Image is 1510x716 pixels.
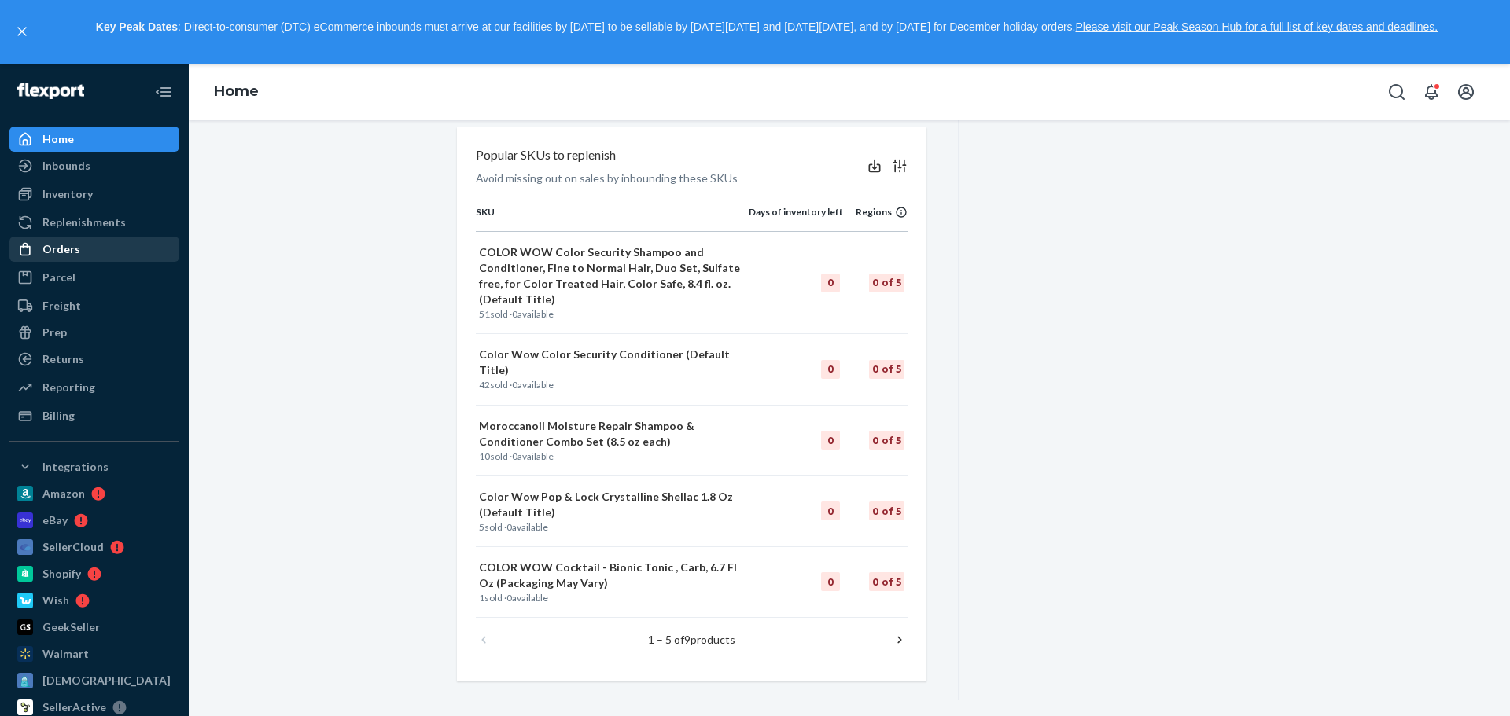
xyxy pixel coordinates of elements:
[479,489,746,520] p: Color Wow Pop & Lock Crystalline Shellac 1.8 Oz (Default Title)
[843,205,908,218] div: Regions
[9,293,179,318] a: Freight
[869,431,904,450] div: 0 of 5
[479,308,490,320] span: 51
[9,454,179,479] button: Integrations
[821,431,840,450] div: 0
[9,375,179,400] a: Reporting
[96,20,178,33] strong: Key Peak Dates
[821,572,840,591] div: 0
[9,127,179,152] a: Home
[9,210,179,235] a: Replenishments
[479,418,746,450] p: Moroccanoil Moisture Repair Shampoo & Conditioner Combo Set (8.5 oz each)
[869,572,904,591] div: 0 of 5
[9,615,179,640] a: GeekSeller
[42,593,69,608] div: Wish
[14,24,30,39] button: close,
[9,588,179,613] a: Wish
[42,566,81,582] div: Shopify
[506,521,512,533] span: 0
[42,673,171,688] div: [DEMOGRAPHIC_DATA]
[869,274,904,292] div: 0 of 5
[42,619,100,635] div: GeekSeller
[476,171,738,186] p: Avoid missing out on sales by inbounding these SKUs
[479,520,746,534] p: sold · available
[9,237,179,262] a: Orders
[42,459,109,475] div: Integrations
[479,379,490,391] span: 42
[821,274,840,292] div: 0
[479,244,746,307] p: COLOR WOW Color Security Shampoo and Conditioner, Fine to Normal Hair, Duo Set, Sulfate free, for...
[869,501,904,520] div: 0 of 5
[38,14,1496,41] p: : Direct-to-consumer (DTC) eCommerce inbounds must arrive at our facilities by [DATE] to be sella...
[42,325,67,340] div: Prep
[648,632,735,648] p: 1 – 5 of products
[42,646,89,662] div: Walmart
[1075,20,1438,33] a: Please visit our Peak Season Hub for a full list of key dates and deadlines.
[476,205,749,232] th: SKU
[42,539,104,555] div: SellerCloud
[479,450,490,462] span: 10
[148,76,179,108] button: Close Navigation
[1450,76,1482,108] button: Open account menu
[821,360,840,379] div: 0
[9,403,179,428] a: Billing
[479,592,484,604] span: 1
[9,265,179,290] a: Parcel
[42,512,68,528] div: eBay
[9,153,179,178] a: Inbounds
[479,591,746,604] p: sold · available
[821,501,840,520] div: 0
[506,592,512,604] span: 0
[479,347,746,378] p: Color Wow Color Security Conditioner (Default Title)
[214,83,259,100] a: Home
[42,486,85,501] div: Amazon
[9,641,179,666] a: Walmart
[869,360,904,379] div: 0 of 5
[1416,76,1447,108] button: Open notifications
[9,668,179,693] a: [DEMOGRAPHIC_DATA]
[9,182,179,207] a: Inventory
[512,450,517,462] span: 0
[749,205,843,232] th: Days of inventory left
[42,215,126,230] div: Replenishments
[512,379,517,391] span: 0
[9,534,179,560] a: SellerCloud
[479,307,746,321] p: sold · available
[42,186,93,202] div: Inventory
[42,351,84,367] div: Returns
[42,131,74,147] div: Home
[512,308,517,320] span: 0
[42,298,81,314] div: Freight
[42,241,80,257] div: Orders
[42,158,90,174] div: Inbounds
[479,560,746,591] p: COLOR WOW Cocktail - Bionic Tonic , Carb, 6.7 Fl Oz (Packaging May Vary)
[42,699,106,715] div: SellerActive
[9,320,179,345] a: Prep
[479,450,746,463] p: sold · available
[684,633,691,646] span: 9
[9,508,179,533] a: eBay
[9,347,179,372] a: Returns
[9,481,179,506] a: Amazon
[17,83,84,99] img: Flexport logo
[42,380,95,395] div: Reporting
[42,408,75,424] div: Billing
[9,561,179,586] a: Shopify
[201,69,271,115] ol: breadcrumbs
[1381,76,1412,108] button: Open Search Box
[42,270,75,285] div: Parcel
[476,146,616,164] p: Popular SKUs to replenish
[479,378,746,391] p: sold · available
[479,521,484,533] span: 5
